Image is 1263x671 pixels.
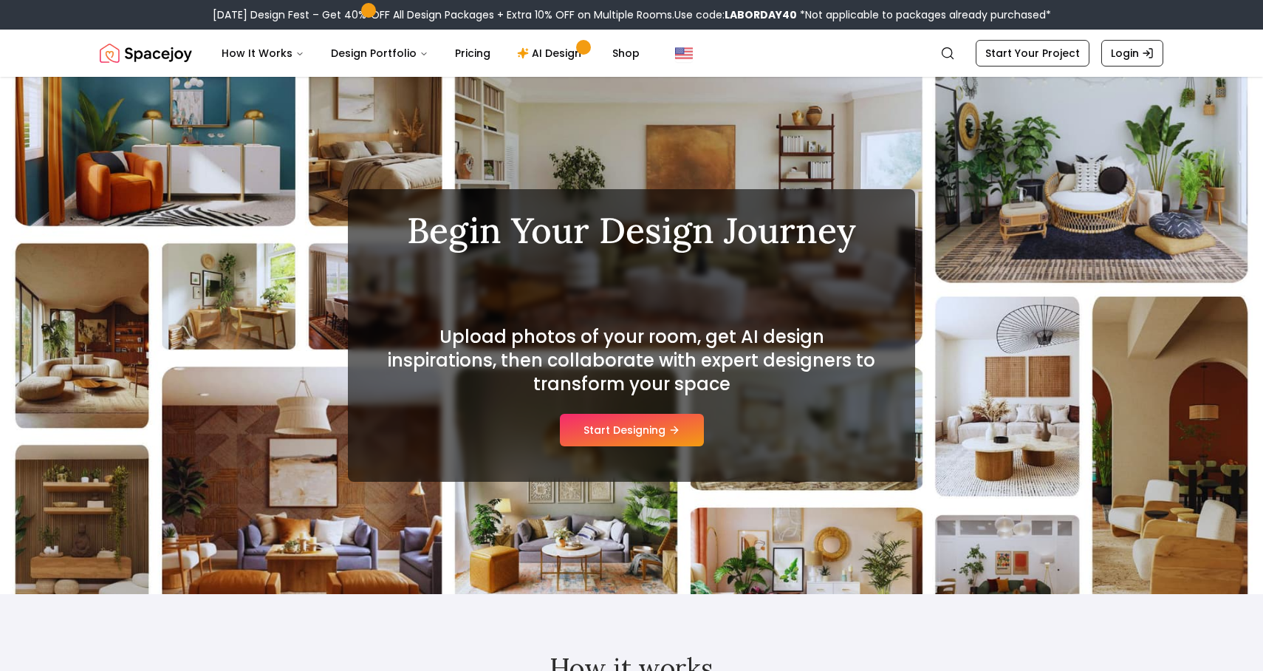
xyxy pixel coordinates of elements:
[675,44,693,62] img: United States
[100,38,192,68] a: Spacejoy
[725,7,797,22] b: LABORDAY40
[505,38,598,68] a: AI Design
[976,40,1089,67] a: Start Your Project
[600,38,651,68] a: Shop
[560,414,704,446] button: Start Designing
[319,38,440,68] button: Design Portfolio
[383,213,880,248] h1: Begin Your Design Journey
[443,38,502,68] a: Pricing
[213,7,1051,22] div: [DATE] Design Fest – Get 40% OFF All Design Packages + Extra 10% OFF on Multiple Rooms.
[1101,40,1163,67] a: Login
[100,30,1163,77] nav: Global
[100,38,192,68] img: Spacejoy Logo
[210,38,651,68] nav: Main
[383,325,880,396] h2: Upload photos of your room, get AI design inspirations, then collaborate with expert designers to...
[674,7,797,22] span: Use code:
[797,7,1051,22] span: *Not applicable to packages already purchased*
[210,38,316,68] button: How It Works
